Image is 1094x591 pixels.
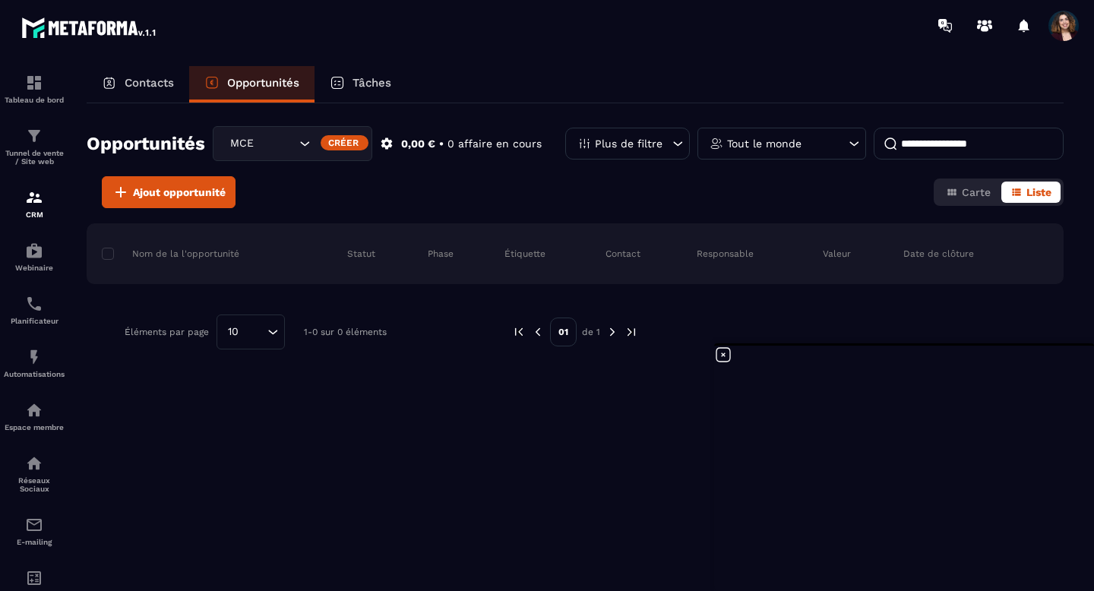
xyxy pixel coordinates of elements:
[25,454,43,472] img: social-network
[512,325,526,339] img: prev
[605,248,640,260] p: Contact
[727,138,802,149] p: Tout le monde
[823,248,851,260] p: Valeur
[321,135,368,150] div: Créer
[25,295,43,313] img: scheduler
[4,337,65,390] a: automationsautomationsAutomatisations
[937,182,1000,203] button: Carte
[582,326,600,338] p: de 1
[605,325,619,339] img: next
[4,423,65,431] p: Espace membre
[133,185,226,200] span: Ajout opportunité
[4,210,65,219] p: CRM
[315,66,406,103] a: Tâches
[401,137,435,151] p: 0,00 €
[4,149,65,166] p: Tunnel de vente / Site web
[304,327,387,337] p: 1-0 sur 0 éléments
[4,230,65,283] a: automationsautomationsWebinaire
[504,248,545,260] p: Étiquette
[125,76,174,90] p: Contacts
[4,96,65,104] p: Tableau de bord
[4,264,65,272] p: Webinaire
[4,177,65,230] a: formationformationCRM
[21,14,158,41] img: logo
[217,314,285,349] div: Search for option
[280,135,296,152] input: Search for option
[223,324,244,340] span: 10
[25,242,43,260] img: automations
[87,66,189,103] a: Contacts
[226,135,280,152] span: MCE
[697,248,754,260] p: Responsable
[550,318,577,346] p: 01
[439,137,444,151] p: •
[4,538,65,546] p: E-mailing
[4,390,65,443] a: automationsautomationsEspace membre
[25,516,43,534] img: email
[125,327,209,337] p: Éléments par page
[25,348,43,366] img: automations
[4,62,65,115] a: formationformationTableau de bord
[189,66,315,103] a: Opportunités
[347,248,375,260] p: Statut
[25,569,43,587] img: accountant
[1026,186,1051,198] span: Liste
[4,115,65,177] a: formationformationTunnel de vente / Site web
[25,188,43,207] img: formation
[4,370,65,378] p: Automatisations
[624,325,638,339] img: next
[227,76,299,90] p: Opportunités
[87,128,205,159] h2: Opportunités
[25,401,43,419] img: automations
[903,248,974,260] p: Date de clôture
[4,283,65,337] a: schedulerschedulerPlanificateur
[447,137,542,151] p: 0 affaire en cours
[102,176,236,208] button: Ajout opportunité
[4,476,65,493] p: Réseaux Sociaux
[353,76,391,90] p: Tâches
[428,248,454,260] p: Phase
[1001,182,1061,203] button: Liste
[25,74,43,92] img: formation
[595,138,662,149] p: Plus de filtre
[25,127,43,145] img: formation
[4,443,65,504] a: social-networksocial-networkRéseaux Sociaux
[244,324,264,340] input: Search for option
[4,504,65,558] a: emailemailE-mailing
[213,126,372,161] div: Search for option
[962,186,991,198] span: Carte
[531,325,545,339] img: prev
[4,317,65,325] p: Planificateur
[102,248,239,260] p: Nom de la l'opportunité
